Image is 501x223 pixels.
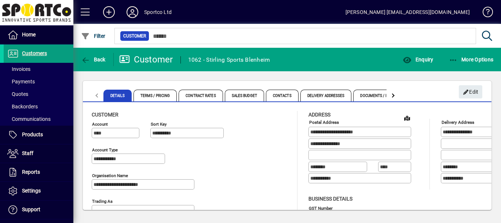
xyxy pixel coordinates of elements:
span: Delivery Addresses [300,90,352,101]
span: Enquiry [403,57,433,62]
a: Products [4,126,73,144]
span: Contacts [266,90,299,101]
a: View on map [401,112,413,124]
span: Settings [22,188,41,194]
a: Staff [4,144,73,163]
mat-label: Account [92,122,108,127]
span: Communications [7,116,51,122]
button: Edit [459,85,482,98]
mat-label: Trading as [92,199,113,204]
span: Reports [22,169,40,175]
span: Backorders [7,104,38,109]
span: Customer [123,32,146,40]
span: Quotes [7,91,28,97]
span: Support [22,206,40,212]
span: Address [308,112,330,118]
mat-label: Account Type [92,147,118,152]
span: Products [22,132,43,137]
span: Details [103,90,132,101]
button: Back [79,53,107,66]
mat-label: Sort key [151,122,167,127]
span: Filter [81,33,106,39]
mat-label: Organisation name [92,173,128,178]
a: Settings [4,182,73,200]
button: Profile [121,6,144,19]
span: Payments [7,79,35,84]
a: Reports [4,163,73,181]
span: Customers [22,50,47,56]
span: Customer [92,112,118,118]
mat-label: GST Number [309,205,333,211]
a: Backorders [4,100,73,113]
button: Enquiry [401,53,435,66]
span: Back [81,57,106,62]
a: Quotes [4,88,73,100]
button: Filter [79,29,107,43]
span: Terms / Pricing [134,90,177,101]
span: Business details [308,196,352,202]
span: Contract Rates [179,90,223,101]
span: Invoices [7,66,30,72]
a: Invoices [4,63,73,75]
a: Payments [4,75,73,88]
div: Sportco Ltd [144,6,172,18]
div: [PERSON_NAME] [EMAIL_ADDRESS][DOMAIN_NAME] [345,6,470,18]
span: More Options [449,57,494,62]
span: Home [22,32,36,37]
button: Add [97,6,121,19]
app-page-header-button: Back [73,53,114,66]
span: Documents / Images [353,90,406,101]
a: Home [4,26,73,44]
span: Sales Budget [225,90,264,101]
div: 1062 - Stirling Sports Blenheim [188,54,270,66]
a: Knowledge Base [477,1,492,25]
span: Edit [463,86,479,98]
a: Support [4,201,73,219]
a: Communications [4,113,73,125]
div: Customer [119,54,173,65]
button: More Options [447,53,495,66]
span: Staff [22,150,33,156]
